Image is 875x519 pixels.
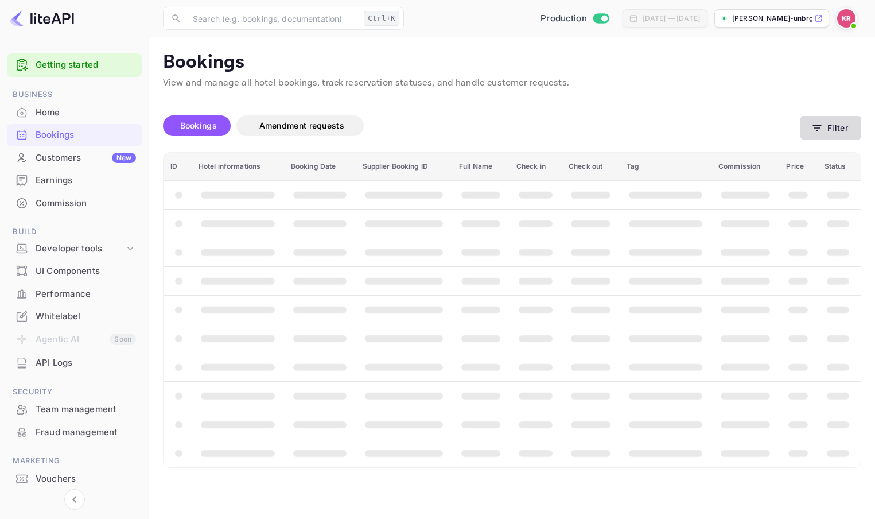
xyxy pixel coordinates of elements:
[536,12,613,25] div: Switch to Sandbox mode
[7,239,142,259] div: Developer tools
[562,153,620,181] th: Check out
[36,152,136,165] div: Customers
[7,283,142,305] div: Performance
[192,153,284,181] th: Hotel informations
[7,124,142,146] div: Bookings
[7,468,142,490] div: Vouchers
[711,153,779,181] th: Commission
[259,121,344,130] span: Amendment requests
[7,398,142,421] div: Team management
[7,147,142,168] a: CustomersNew
[7,169,142,192] div: Earnings
[7,305,142,328] div: Whitelabel
[163,76,861,90] p: View and manage all hotel bookings, track reservation statuses, and handle customer requests.
[36,174,136,187] div: Earnings
[7,124,142,145] a: Bookings
[7,283,142,304] a: Performance
[7,386,142,398] span: Security
[112,153,136,163] div: New
[818,153,861,181] th: Status
[164,153,192,181] th: ID
[36,426,136,439] div: Fraud management
[36,265,136,278] div: UI Components
[7,455,142,467] span: Marketing
[284,153,356,181] th: Booking Date
[7,88,142,101] span: Business
[800,116,861,140] button: Filter
[540,12,587,25] span: Production
[643,13,700,24] div: [DATE] — [DATE]
[36,288,136,301] div: Performance
[36,197,136,210] div: Commission
[180,121,217,130] span: Bookings
[7,102,142,124] div: Home
[732,13,812,24] p: [PERSON_NAME]-unbrg.[PERSON_NAME]...
[36,106,136,119] div: Home
[7,260,142,281] a: UI Components
[36,472,136,486] div: Vouchers
[7,468,142,489] a: Vouchers
[163,51,861,74] p: Bookings
[7,305,142,327] a: Whitelabel
[64,489,85,510] button: Collapse navigation
[452,153,510,181] th: Full Name
[36,242,125,255] div: Developer tools
[7,169,142,191] a: Earnings
[837,9,855,28] img: Kobus Roux
[356,153,452,181] th: Supplier Booking ID
[7,421,142,444] div: Fraud management
[36,403,136,416] div: Team management
[7,53,142,77] div: Getting started
[9,9,74,28] img: LiteAPI logo
[364,11,399,26] div: Ctrl+K
[164,153,861,467] table: booking table
[7,398,142,420] a: Team management
[7,192,142,214] a: Commission
[36,129,136,142] div: Bookings
[36,310,136,323] div: Whitelabel
[620,153,711,181] th: Tag
[7,226,142,238] span: Build
[779,153,817,181] th: Price
[7,102,142,123] a: Home
[7,260,142,282] div: UI Components
[36,59,136,72] a: Getting started
[7,421,142,443] a: Fraud management
[7,147,142,169] div: CustomersNew
[186,7,359,30] input: Search (e.g. bookings, documentation)
[7,352,142,374] div: API Logs
[510,153,562,181] th: Check in
[7,192,142,215] div: Commission
[36,357,136,370] div: API Logs
[7,352,142,373] a: API Logs
[163,115,800,136] div: account-settings tabs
